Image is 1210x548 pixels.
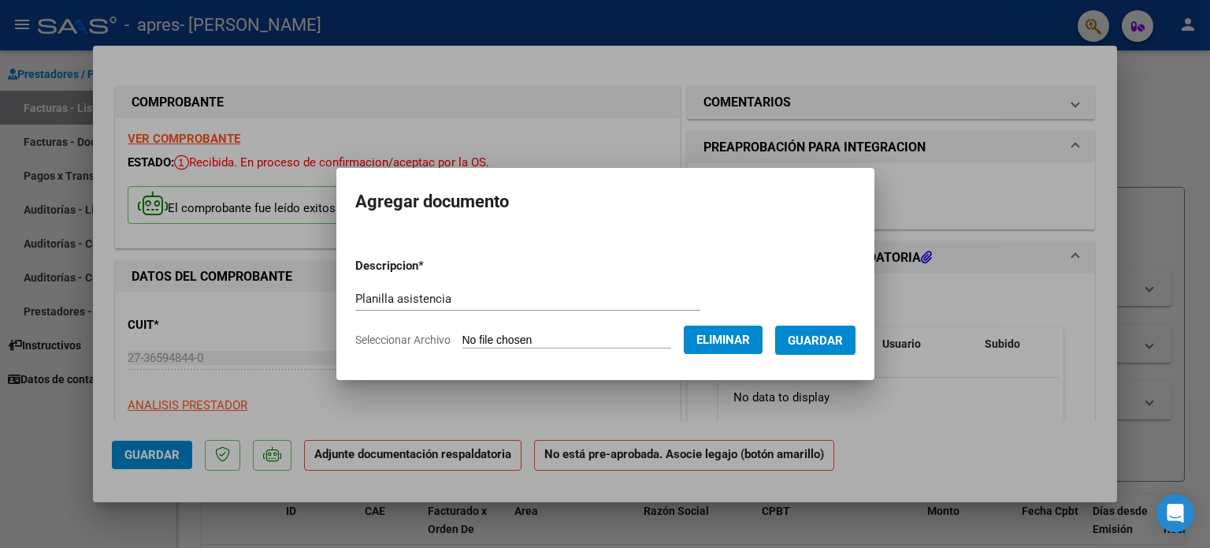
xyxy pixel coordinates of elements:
[696,333,750,347] span: Eliminar
[355,257,506,275] p: Descripcion
[775,326,856,355] button: Guardar
[355,334,451,346] span: Seleccionar Archivo
[684,326,763,354] button: Eliminar
[355,187,856,217] h2: Agregar documento
[788,334,843,348] span: Guardar
[1156,494,1194,532] div: Open Intercom Messenger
